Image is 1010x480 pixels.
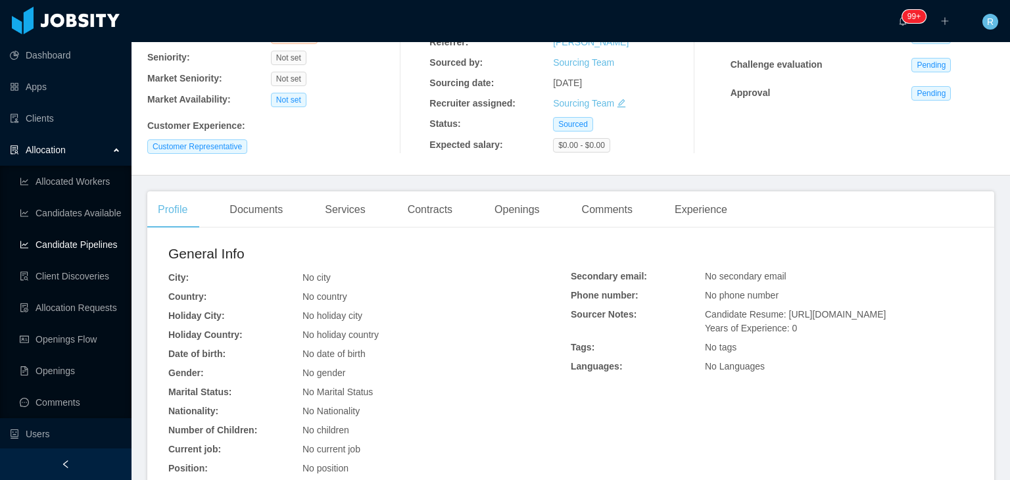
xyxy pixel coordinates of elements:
[898,16,907,26] i: icon: bell
[168,329,243,340] b: Holiday Country:
[302,329,379,340] span: No holiday country
[271,72,306,86] span: Not set
[553,57,614,68] a: Sourcing Team
[705,309,886,333] span: Candidate Resume: [URL][DOMAIN_NAME] Years of Experience: 0
[429,57,483,68] b: Sourced by:
[20,295,121,321] a: icon: file-doneAllocation Requests
[147,120,245,131] b: Customer Experience :
[314,191,375,228] div: Services
[20,200,121,226] a: icon: line-chartCandidates Available
[571,271,647,281] b: Secondary email:
[731,59,823,70] strong: Challenge evaluation
[302,463,349,473] span: No position
[571,290,638,300] b: Phone number:
[705,271,786,281] span: No secondary email
[302,425,349,435] span: No children
[553,98,614,108] a: Sourcing Team
[26,145,66,155] span: Allocation
[571,309,637,320] b: Sourcer Notes:
[911,58,951,72] span: Pending
[168,348,226,359] b: Date of birth:
[302,348,366,359] span: No date of birth
[147,139,247,154] span: Customer Representative
[10,145,19,155] i: icon: solution
[705,290,779,300] span: No phone number
[571,342,594,352] b: Tags:
[987,14,994,30] span: R
[168,463,208,473] b: Position:
[147,94,231,105] b: Market Availability:
[147,52,190,62] b: Seniority:
[553,138,610,153] span: $0.00 - $0.00
[20,231,121,258] a: icon: line-chartCandidate Pipelines
[20,168,121,195] a: icon: line-chartAllocated Workers
[429,118,460,129] b: Status:
[168,272,189,283] b: City:
[10,42,121,68] a: icon: pie-chartDashboard
[147,191,198,228] div: Profile
[168,368,204,378] b: Gender:
[429,78,494,88] b: Sourcing date:
[571,361,623,372] b: Languages:
[911,86,951,101] span: Pending
[731,87,771,98] strong: Approval
[553,37,629,47] a: [PERSON_NAME]
[429,98,516,108] b: Recruiter assigned:
[664,191,738,228] div: Experience
[20,358,121,384] a: icon: file-textOpenings
[20,263,121,289] a: icon: file-searchClient Discoveries
[302,406,360,416] span: No Nationality
[429,139,502,150] b: Expected salary:
[302,272,331,283] span: No city
[219,191,293,228] div: Documents
[271,51,306,65] span: Not set
[168,406,218,416] b: Nationality:
[484,191,550,228] div: Openings
[147,73,222,84] b: Market Seniority:
[617,99,626,108] i: icon: edit
[302,368,345,378] span: No gender
[168,425,257,435] b: Number of Children:
[397,191,463,228] div: Contracts
[302,291,347,302] span: No country
[902,10,926,23] sup: 232
[10,74,121,100] a: icon: appstoreApps
[302,310,362,321] span: No holiday city
[302,387,373,397] span: No Marital Status
[705,361,765,372] span: No Languages
[168,310,225,321] b: Holiday City:
[553,78,582,88] span: [DATE]
[168,291,206,302] b: Country:
[940,16,950,26] i: icon: plus
[10,105,121,132] a: icon: auditClients
[20,326,121,352] a: icon: idcardOpenings Flow
[429,37,468,47] b: Referrer:
[705,341,973,354] div: No tags
[302,444,360,454] span: No current job
[10,421,121,447] a: icon: robotUsers
[571,191,643,228] div: Comments
[553,117,593,132] span: Sourced
[20,389,121,416] a: icon: messageComments
[168,387,231,397] b: Marital Status:
[168,243,571,264] h2: General Info
[271,93,306,107] span: Not set
[168,444,221,454] b: Current job:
